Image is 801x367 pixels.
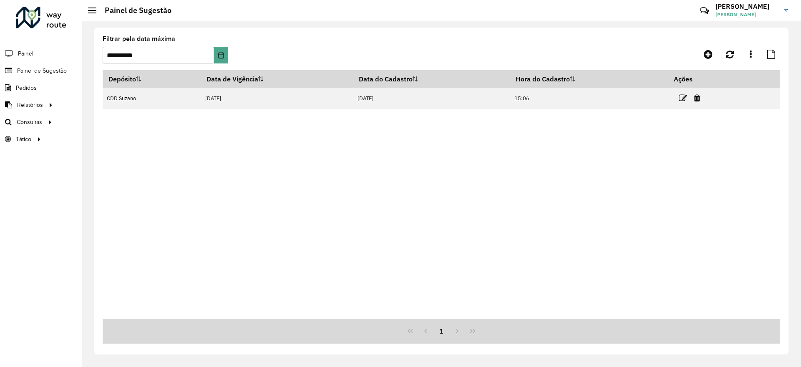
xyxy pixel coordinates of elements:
th: Ações [668,70,718,88]
td: [DATE] [353,88,510,109]
h3: [PERSON_NAME] [715,3,778,10]
a: Editar [679,92,687,104]
a: Excluir [694,92,700,104]
button: Choose Date [214,47,228,63]
th: Data do Cadastro [353,70,510,88]
span: Painel de Sugestão [17,66,67,75]
span: Painel [18,49,33,58]
a: Contato Rápido [695,2,713,20]
button: 1 [433,323,449,339]
span: Pedidos [16,84,37,92]
span: Tático [16,135,31,144]
th: Data de Vigência [201,70,353,88]
td: 15:06 [510,88,667,109]
label: Filtrar pela data máxima [103,34,175,44]
th: Depósito [103,70,201,88]
td: CDD Suzano [103,88,201,109]
th: Hora do Cadastro [510,70,667,88]
h2: Painel de Sugestão [96,6,171,15]
span: [PERSON_NAME] [715,11,778,18]
td: [DATE] [201,88,353,109]
span: Relatórios [17,101,43,109]
span: Consultas [17,118,42,127]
